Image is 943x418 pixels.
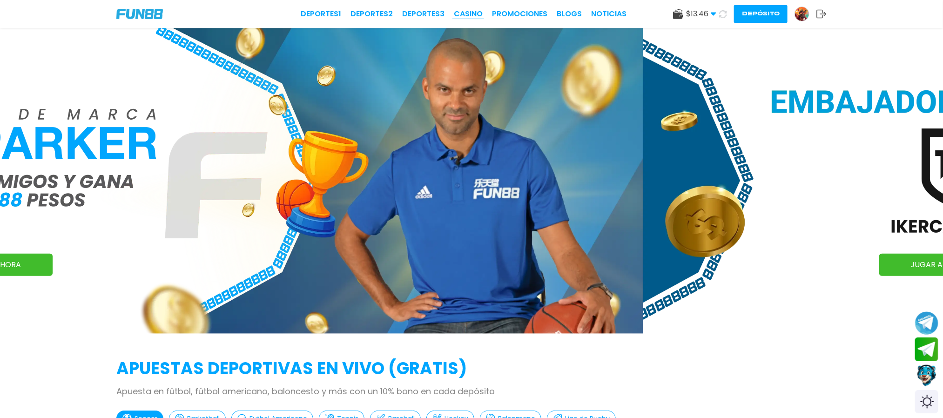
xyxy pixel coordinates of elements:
[795,7,809,21] img: Avatar
[795,7,816,21] a: Avatar
[591,8,626,20] a: NOTICIAS
[734,5,788,23] button: Depósito
[454,8,483,20] a: CASINO
[915,337,938,362] button: Join telegram
[116,356,827,381] h2: APUESTAS DEPORTIVAS EN VIVO (gratis)
[116,385,827,398] p: Apuesta en fútbol, fútbol americano, baloncesto y más con un 10% bono en cada depósito
[915,311,938,335] button: Join telegram channel
[116,9,163,19] img: Company Logo
[402,8,445,20] a: Deportes3
[350,8,393,20] a: Deportes2
[557,8,582,20] a: BLOGS
[492,8,547,20] a: Promociones
[915,364,938,388] button: Contact customer service
[915,390,938,413] div: Switch theme
[301,8,341,20] a: Deportes1
[686,8,716,20] span: $ 13.46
